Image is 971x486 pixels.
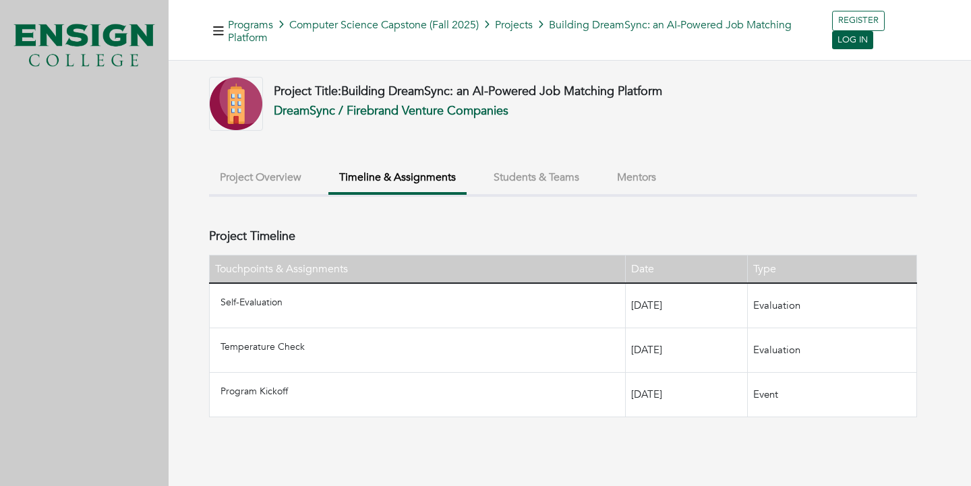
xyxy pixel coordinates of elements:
a: DreamSync / Firebrand Venture Companies [274,102,508,119]
a: LOG IN [832,31,873,50]
span: Building DreamSync: an AI-Powered Job Matching Platform [228,18,792,45]
h4: Project Title: [274,84,662,99]
th: Touchpoints & Assignments [210,255,626,283]
td: [DATE] [625,283,748,328]
button: Mentors [606,163,667,192]
td: [DATE] [625,328,748,372]
td: Evaluation [748,328,917,372]
th: Date [625,255,748,283]
a: REGISTER [832,11,885,31]
p: Program Kickoff [220,384,620,398]
button: Timeline & Assignments [328,163,467,195]
span: Building DreamSync: an AI-Powered Job Matching Platform [341,83,662,100]
td: Event [748,372,917,417]
p: Self-Evaluation [220,295,620,309]
img: Company-Icon-7f8a26afd1715722aa5ae9dc11300c11ceeb4d32eda0db0d61c21d11b95ecac6.png [209,77,263,131]
p: Temperature Check [220,340,620,354]
img: Ensign_logo.png [13,24,155,67]
a: Projects [495,18,533,32]
button: Students & Teams [483,163,590,192]
td: Evaluation [748,283,917,328]
a: Computer Science Capstone (Fall 2025) [289,18,479,32]
th: Type [748,255,917,283]
button: Project Overview [209,163,312,192]
h4: Project Timeline [209,229,295,244]
td: [DATE] [625,372,748,417]
a: Programs [228,18,273,32]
